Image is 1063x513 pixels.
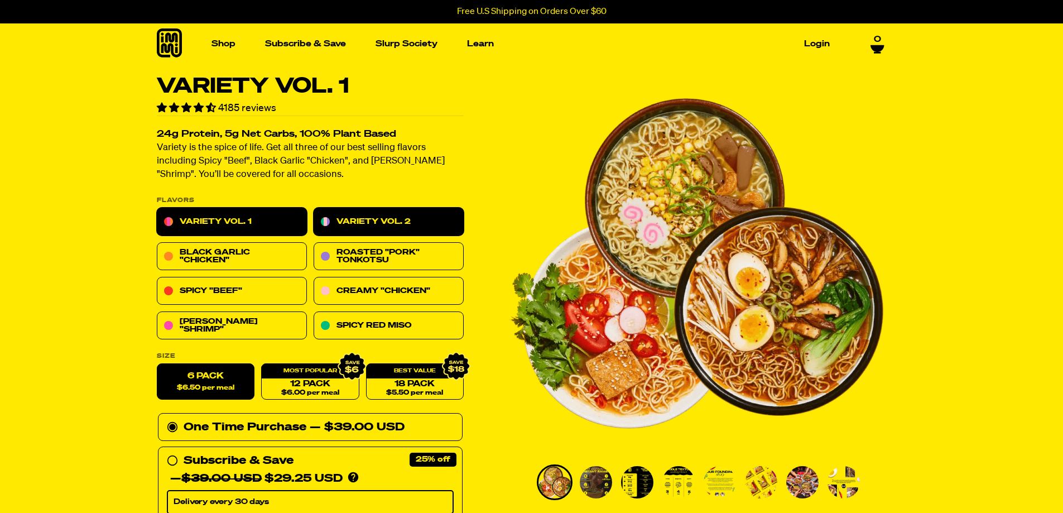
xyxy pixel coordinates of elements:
[314,277,464,305] a: Creamy "Chicken"
[661,464,696,500] li: Go to slide 4
[314,208,464,236] a: Variety Vol. 2
[157,130,464,140] h2: 24g Protein, 5g Net Carbs, 100% Plant Based
[177,385,234,392] span: $6.50 per meal
[167,419,454,437] div: One Time Purchase
[786,466,819,498] img: Variety Vol. 1
[743,464,779,500] li: Go to slide 6
[509,76,884,451] li: 1 of 8
[621,466,653,498] img: Variety Vol. 1
[704,466,736,498] img: Variety Vol. 1
[538,466,571,498] img: Variety Vol. 1
[181,473,262,485] del: $39.00 USD
[702,464,738,500] li: Go to slide 5
[785,464,820,500] li: Go to slide 7
[537,464,573,500] li: Go to slide 1
[386,390,443,397] span: $5.50 per meal
[157,103,218,113] span: 4.55 stars
[281,390,339,397] span: $6.00 per meal
[157,277,307,305] a: Spicy "Beef"
[509,464,884,500] div: PDP main carousel thumbnails
[170,470,343,488] div: — $29.25 USD
[157,208,307,236] a: Variety Vol. 1
[314,243,464,271] a: Roasted "Pork" Tonkotsu
[157,312,307,340] a: [PERSON_NAME] "Shrimp"
[157,198,464,204] p: Flavors
[184,452,294,470] div: Subscribe & Save
[463,35,498,52] a: Learn
[207,23,834,64] nav: Main navigation
[509,76,884,451] div: PDP main carousel
[314,312,464,340] a: Spicy Red Miso
[157,353,464,359] label: Size
[157,76,464,97] h1: Variety Vol. 1
[157,364,254,400] label: 6 Pack
[218,103,276,113] span: 4185 reviews
[509,76,884,451] img: Variety Vol. 1
[745,466,777,498] img: Variety Vol. 1
[578,464,614,500] li: Go to slide 2
[870,35,884,54] a: 0
[662,466,695,498] img: Variety Vol. 1
[365,364,463,400] a: 18 Pack$5.50 per meal
[619,464,655,500] li: Go to slide 3
[6,462,118,507] iframe: Marketing Popup
[826,464,862,500] li: Go to slide 8
[157,243,307,271] a: Black Garlic "Chicken"
[874,35,881,45] span: 0
[580,466,612,498] img: Variety Vol. 1
[828,466,860,498] img: Variety Vol. 1
[261,35,350,52] a: Subscribe & Save
[371,35,442,52] a: Slurp Society
[207,35,240,52] a: Shop
[310,419,405,437] div: — $39.00 USD
[261,364,359,400] a: 12 Pack$6.00 per meal
[800,35,834,52] a: Login
[457,7,607,17] p: Free U.S Shipping on Orders Over $60
[157,142,464,182] p: Variety is the spice of life. Get all three of our best selling flavors including Spicy "Beef", B...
